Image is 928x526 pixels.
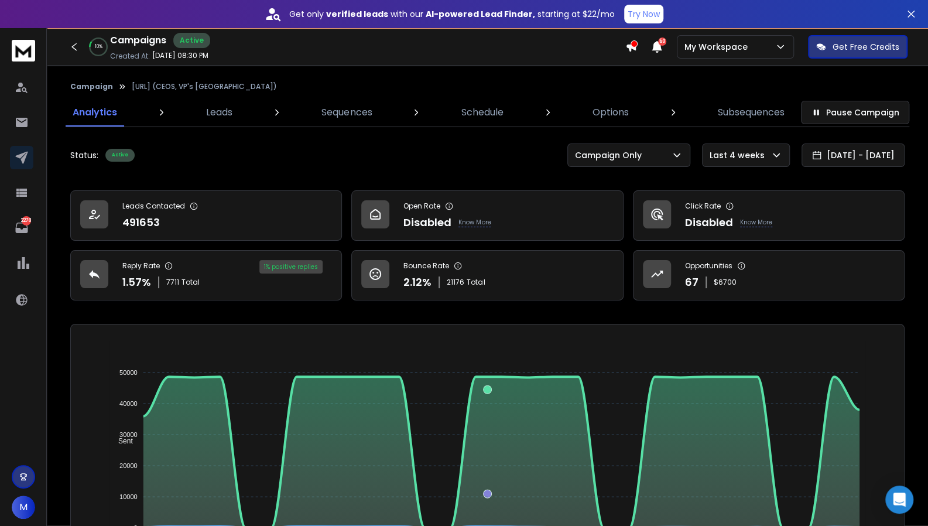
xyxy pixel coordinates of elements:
[122,214,160,231] p: 491653
[426,8,535,20] strong: AI-powered Lead Finder,
[70,190,342,241] a: Leads Contacted491653
[70,149,98,161] p: Status:
[95,43,102,50] p: 10 %
[710,149,769,161] p: Last 4 weeks
[12,496,35,519] button: M
[403,201,440,211] p: Open Rate
[685,214,733,231] p: Disabled
[685,274,698,291] p: 67
[70,250,342,300] a: Reply Rate1.57%7711Total1% positive replies
[740,218,772,227] p: Know More
[66,98,124,127] a: Analytics
[110,33,166,47] h1: Campaigns
[633,190,905,241] a: Click RateDisabledKnow More
[321,105,372,119] p: Sequences
[173,33,210,48] div: Active
[628,8,660,20] p: Try Now
[152,51,208,60] p: [DATE] 08:30 PM
[70,82,113,91] button: Campaign
[802,144,905,167] button: [DATE] - [DATE]
[711,98,792,127] a: Subsequences
[351,190,623,241] a: Open RateDisabledKnow More
[833,41,899,53] p: Get Free Credits
[109,437,133,445] span: Sent
[119,400,138,407] tspan: 40000
[122,274,151,291] p: 1.57 %
[119,369,138,376] tspan: 50000
[259,260,323,274] div: 1 % positive replies
[122,201,185,211] p: Leads Contacted
[22,216,31,226] p: 2278
[658,37,666,46] span: 50
[801,101,909,124] button: Pause Campaign
[585,98,636,127] a: Options
[351,250,623,300] a: Bounce Rate2.12%21176Total
[314,98,379,127] a: Sequences
[182,278,200,287] span: Total
[166,278,179,287] span: 7711
[714,278,737,287] p: $ 6700
[110,52,150,61] p: Created At:
[593,105,629,119] p: Options
[718,105,785,119] p: Subsequences
[575,149,646,161] p: Campaign Only
[685,261,732,271] p: Opportunities
[454,98,511,127] a: Schedule
[458,218,491,227] p: Know More
[199,98,239,127] a: Leads
[461,105,504,119] p: Schedule
[684,41,752,53] p: My Workspace
[403,261,449,271] p: Bounce Rate
[447,278,464,287] span: 21176
[119,493,138,500] tspan: 10000
[467,278,485,287] span: Total
[633,250,905,300] a: Opportunities67$6700
[685,201,721,211] p: Click Rate
[132,82,277,91] p: [URL] (CEOS, VP's [GEOGRAPHIC_DATA])
[885,486,913,514] div: Open Intercom Messenger
[289,8,615,20] p: Get only with our starting at $22/mo
[122,261,160,271] p: Reply Rate
[808,35,908,59] button: Get Free Credits
[73,105,117,119] p: Analytics
[10,216,33,240] a: 2278
[206,105,232,119] p: Leads
[624,5,663,23] button: Try Now
[119,462,138,469] tspan: 20000
[403,274,432,291] p: 2.12 %
[119,431,138,438] tspan: 30000
[403,214,451,231] p: Disabled
[12,40,35,62] img: logo
[326,8,388,20] strong: verified leads
[105,149,135,162] div: Active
